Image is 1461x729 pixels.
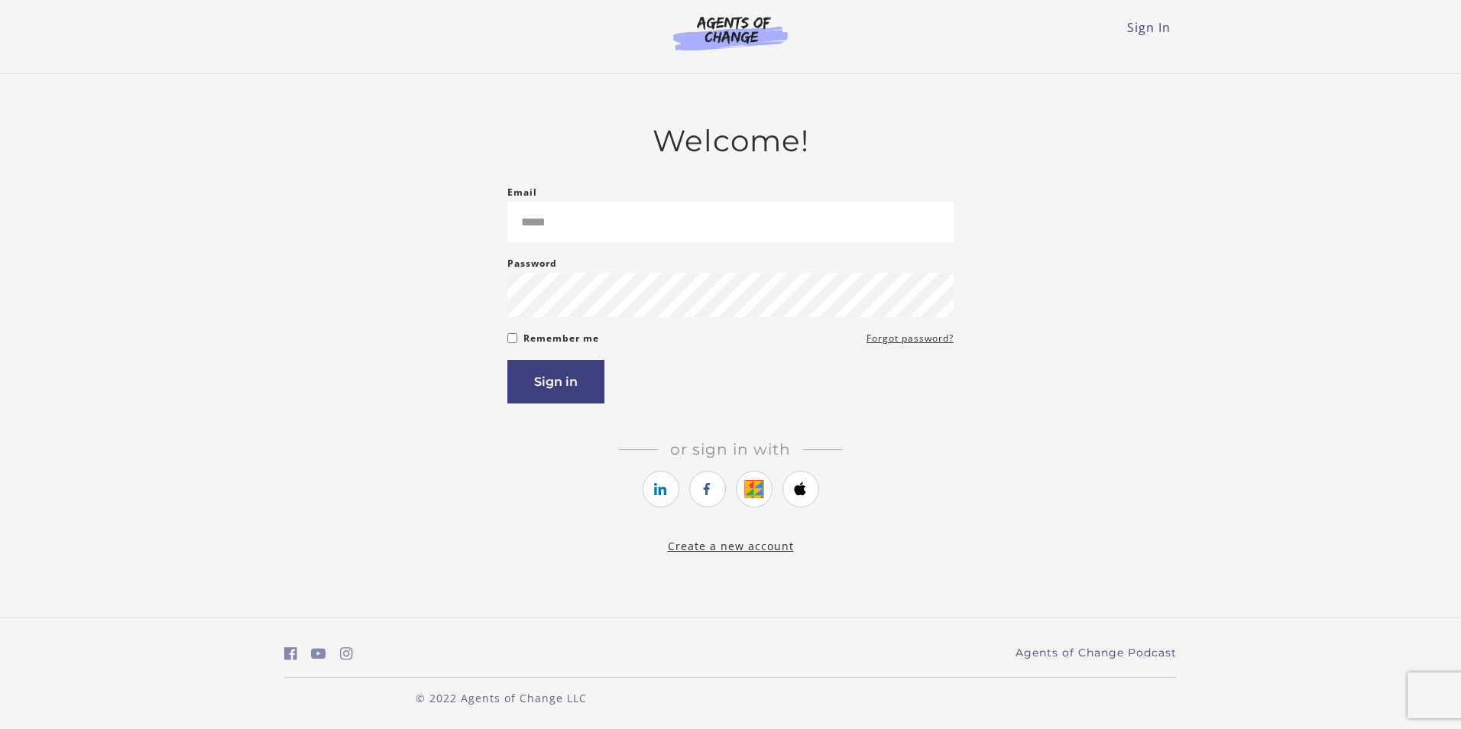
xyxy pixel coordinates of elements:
[507,360,604,403] button: Sign in
[668,539,794,553] a: Create a new account
[736,471,773,507] a: https://courses.thinkific.com/users/auth/google?ss%5Breferral%5D=&ss%5Buser_return_to%5D=&ss%5Bvi...
[523,329,599,348] label: Remember me
[658,440,803,458] span: Or sign in with
[340,643,353,665] a: https://www.instagram.com/agentsofchangeprep/ (Open in a new window)
[1127,19,1171,36] a: Sign In
[657,15,804,50] img: Agents of Change Logo
[284,646,297,661] i: https://www.facebook.com/groups/aswbtestprep (Open in a new window)
[867,329,954,348] a: Forgot password?
[507,254,557,273] label: Password
[1016,645,1177,661] a: Agents of Change Podcast
[311,646,326,661] i: https://www.youtube.com/c/AgentsofChangeTestPrepbyMeaganMitchell (Open in a new window)
[507,183,537,202] label: Email
[284,643,297,665] a: https://www.facebook.com/groups/aswbtestprep (Open in a new window)
[782,471,819,507] a: https://courses.thinkific.com/users/auth/apple?ss%5Breferral%5D=&ss%5Buser_return_to%5D=&ss%5Bvis...
[643,471,679,507] a: https://courses.thinkific.com/users/auth/linkedin?ss%5Breferral%5D=&ss%5Buser_return_to%5D=&ss%5B...
[340,646,353,661] i: https://www.instagram.com/agentsofchangeprep/ (Open in a new window)
[284,690,718,706] p: © 2022 Agents of Change LLC
[689,471,726,507] a: https://courses.thinkific.com/users/auth/facebook?ss%5Breferral%5D=&ss%5Buser_return_to%5D=&ss%5B...
[507,123,954,159] h2: Welcome!
[311,643,326,665] a: https://www.youtube.com/c/AgentsofChangeTestPrepbyMeaganMitchell (Open in a new window)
